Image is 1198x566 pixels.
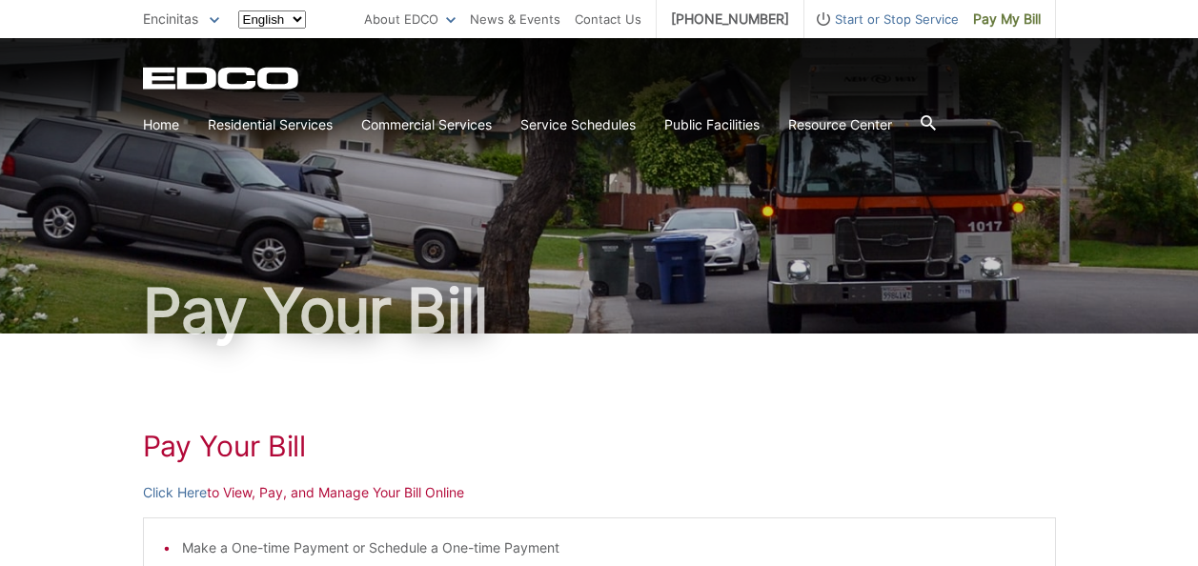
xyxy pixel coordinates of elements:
a: Contact Us [575,9,641,30]
p: to View, Pay, and Manage Your Bill Online [143,482,1056,503]
h1: Pay Your Bill [143,280,1056,341]
a: Home [143,114,179,135]
a: Resource Center [788,114,892,135]
a: Service Schedules [520,114,636,135]
a: Commercial Services [361,114,492,135]
a: Click Here [143,482,207,503]
span: Pay My Bill [973,9,1041,30]
a: EDCD logo. Return to the homepage. [143,67,301,90]
li: Make a One-time Payment or Schedule a One-time Payment [182,537,1036,558]
select: Select a language [238,10,306,29]
a: About EDCO [364,9,456,30]
h1: Pay Your Bill [143,429,1056,463]
a: Public Facilities [664,114,760,135]
a: Residential Services [208,114,333,135]
span: Encinitas [143,10,198,27]
a: News & Events [470,9,560,30]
